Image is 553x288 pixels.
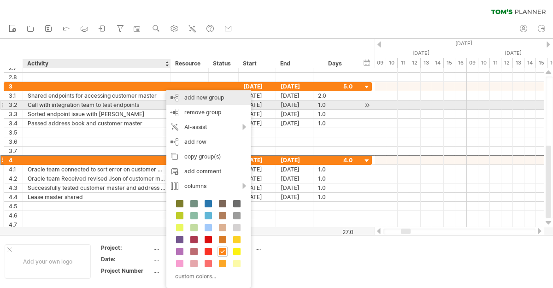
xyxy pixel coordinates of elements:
[239,119,276,128] div: [DATE]
[171,270,243,282] div: custom colors...
[175,59,203,68] div: Resource
[536,58,547,68] div: 15
[28,91,166,100] div: Shared endpoints for accessing customer master
[101,267,152,275] div: Project Number
[276,193,313,201] div: [DATE]
[409,58,421,68] div: 12
[239,100,276,109] div: [DATE]
[276,174,313,183] div: [DATE]
[213,59,233,68] div: Status
[375,48,467,58] div: Thursday, 7 August 2025
[27,59,165,68] div: Activity
[239,91,276,100] div: [DATE]
[9,174,23,183] div: 4.2
[166,179,251,194] div: columns
[166,90,251,105] div: add new group
[363,100,371,110] div: scroll to activity
[166,164,251,179] div: add comment
[9,220,23,229] div: 4.7
[9,119,23,128] div: 3.4
[375,58,386,68] div: 09
[318,91,353,100] div: 2.0
[9,202,23,211] div: 4.5
[243,59,271,68] div: Start
[276,183,313,192] div: [DATE]
[101,244,152,252] div: Project:
[314,229,353,235] div: 27.0
[432,58,444,68] div: 14
[9,100,23,109] div: 3.2
[9,137,23,146] div: 3.6
[318,183,353,192] div: 1.0
[276,110,313,118] div: [DATE]
[166,135,251,149] div: add row
[28,174,166,183] div: Oracle team Received revised Json of customer master
[5,244,91,279] div: Add your own logo
[9,91,23,100] div: 3.1
[513,58,524,68] div: 13
[28,183,166,192] div: Successfully tested customer master and address book
[280,59,308,68] div: End
[318,165,353,174] div: 1.0
[101,255,152,263] div: Date:
[276,119,313,128] div: [DATE]
[239,174,276,183] div: [DATE]
[9,211,23,220] div: 4.6
[455,58,467,68] div: 16
[276,165,313,174] div: [DATE]
[153,255,231,263] div: ....
[9,147,23,155] div: 3.7
[276,100,313,109] div: [DATE]
[490,58,501,68] div: 11
[28,119,166,128] div: Passed address book and customer master
[421,58,432,68] div: 13
[9,156,23,165] div: 4
[398,58,409,68] div: 11
[524,58,536,68] div: 14
[444,58,455,68] div: 15
[166,120,251,135] div: AI-assist
[28,100,166,109] div: Call with integration team to test endpoints
[9,128,23,137] div: 3.5
[318,119,353,128] div: 1.0
[9,110,23,118] div: 3.3
[276,156,313,165] div: [DATE]
[9,73,23,82] div: 2.8
[239,156,276,165] div: [DATE]
[276,91,313,100] div: [DATE]
[239,82,276,91] div: [DATE]
[318,110,353,118] div: 1.0
[313,59,357,68] div: Days
[28,193,166,201] div: Lease master shared
[9,165,23,174] div: 4.1
[9,183,23,192] div: 4.3
[153,244,231,252] div: ....
[239,183,276,192] div: [DATE]
[153,267,231,275] div: ....
[9,82,23,91] div: 3
[318,193,353,201] div: 1.0
[184,109,221,116] span: remove group
[166,149,251,164] div: copy group(s)
[239,193,276,201] div: [DATE]
[318,174,353,183] div: 1.0
[276,82,313,91] div: [DATE]
[239,110,276,118] div: [DATE]
[28,165,166,174] div: Oracle team connected to sort error on customer master
[467,58,478,68] div: 09
[255,244,306,252] div: ....
[478,58,490,68] div: 10
[318,100,353,109] div: 1.0
[28,110,166,118] div: Sorted endpoint issue with [PERSON_NAME]
[386,58,398,68] div: 10
[239,165,276,174] div: [DATE]
[9,193,23,201] div: 4.4
[501,58,513,68] div: 12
